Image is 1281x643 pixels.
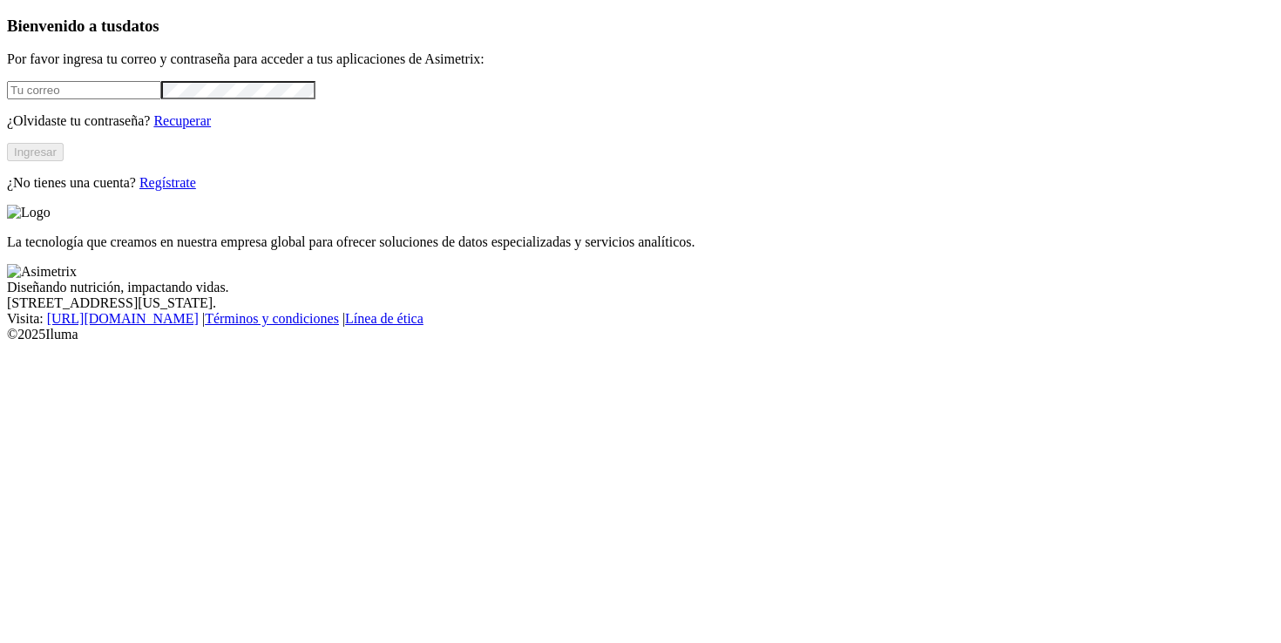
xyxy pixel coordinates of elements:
[7,113,1274,129] p: ¿Olvidaste tu contraseña?
[7,280,1274,295] div: Diseñando nutrición, impactando vidas.
[7,234,1274,250] p: La tecnología que creamos en nuestra empresa global para ofrecer soluciones de datos especializad...
[7,311,1274,327] div: Visita : | |
[139,175,196,190] a: Regístrate
[7,143,64,161] button: Ingresar
[7,295,1274,311] div: [STREET_ADDRESS][US_STATE].
[7,327,1274,342] div: © 2025 Iluma
[122,17,159,35] span: datos
[345,311,424,326] a: Línea de ética
[7,175,1274,191] p: ¿No tienes una cuenta?
[7,81,161,99] input: Tu correo
[7,264,77,280] img: Asimetrix
[7,17,1274,36] h3: Bienvenido a tus
[205,311,339,326] a: Términos y condiciones
[7,205,51,220] img: Logo
[47,311,199,326] a: [URL][DOMAIN_NAME]
[153,113,211,128] a: Recuperar
[7,51,1274,67] p: Por favor ingresa tu correo y contraseña para acceder a tus aplicaciones de Asimetrix:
